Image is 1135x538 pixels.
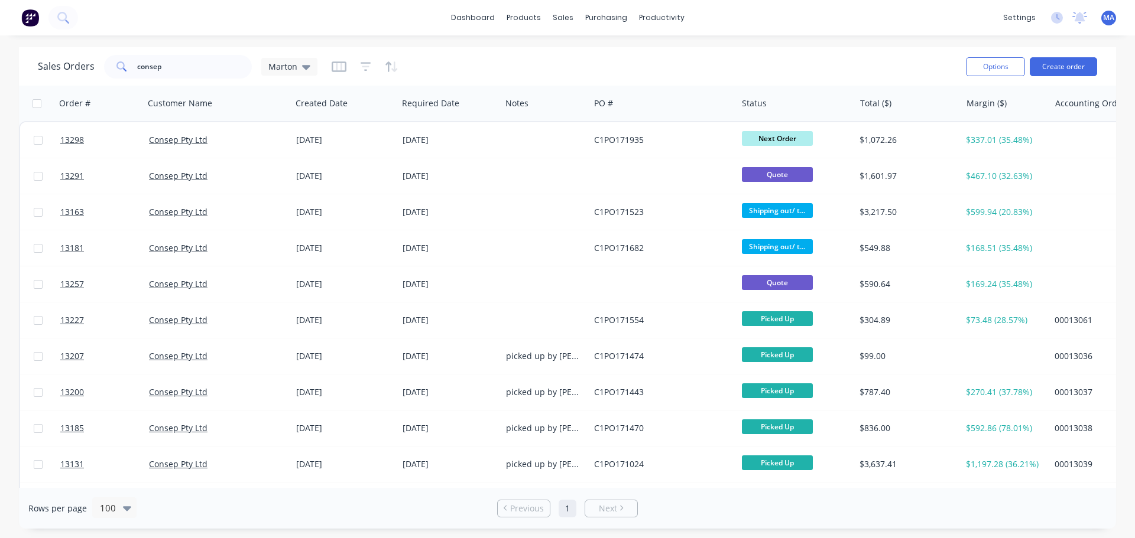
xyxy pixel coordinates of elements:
[60,122,149,158] a: 13298
[296,422,393,434] div: [DATE]
[403,350,497,362] div: [DATE]
[403,422,497,434] div: [DATE]
[860,242,951,254] div: $549.88
[60,422,84,434] span: 13185
[296,170,393,182] div: [DATE]
[60,230,149,266] a: 13181
[403,278,497,290] div: [DATE]
[403,206,497,218] div: [DATE]
[403,134,497,146] div: [DATE]
[594,386,725,398] div: C1PO171443
[594,206,725,218] div: C1PO171523
[505,97,528,109] div: Notes
[149,350,207,361] a: Consep Pty Ltd
[137,55,252,79] input: Search...
[60,242,84,254] span: 13181
[149,422,207,433] a: Consep Pty Ltd
[742,347,813,362] span: Picked Up
[594,314,725,326] div: C1PO171554
[149,278,207,289] a: Consep Pty Ltd
[506,386,581,398] div: picked up by [PERSON_NAME] on the [DATE] with PO# C1PO171027, 171024, 171474, 171470
[149,206,207,217] a: Consep Pty Ltd
[860,170,951,182] div: $1,601.97
[60,170,84,182] span: 13291
[38,61,95,72] h1: Sales Orders
[860,422,951,434] div: $836.00
[579,9,633,27] div: purchasing
[149,458,207,469] a: Consep Pty Ltd
[547,9,579,27] div: sales
[296,350,393,362] div: [DATE]
[403,314,497,326] div: [DATE]
[966,242,1041,254] div: $168.51 (35.48%)
[60,338,149,374] a: 13207
[492,500,643,517] ul: Pagination
[559,500,576,517] a: Page 1 is your current page
[296,278,393,290] div: [DATE]
[149,242,207,253] a: Consep Pty Ltd
[860,278,951,290] div: $590.64
[296,242,393,254] div: [DATE]
[966,57,1025,76] button: Options
[60,278,84,290] span: 13257
[594,97,613,109] div: PO #
[403,170,497,182] div: [DATE]
[60,350,84,362] span: 13207
[585,503,637,514] a: Next page
[60,446,149,482] a: 13131
[296,97,348,109] div: Created Date
[742,455,813,470] span: Picked Up
[966,386,1041,398] div: $270.41 (37.78%)
[742,311,813,326] span: Picked Up
[296,314,393,326] div: [DATE]
[594,350,725,362] div: C1PO171474
[506,350,581,362] div: picked up by [PERSON_NAME] on the [DATE] with PO# C1PO171027, 171443, 171024, 171470
[403,386,497,398] div: [DATE]
[506,458,581,470] div: picked up by [PERSON_NAME] on the [DATE] with PO# C1PO171027, 171443, 171474, 171470
[997,9,1042,27] div: settings
[594,242,725,254] div: C1PO171682
[60,482,149,518] a: 13132
[742,167,813,182] span: Quote
[21,9,39,27] img: Factory
[296,458,393,470] div: [DATE]
[60,158,149,194] a: 13291
[742,97,767,109] div: Status
[60,458,84,470] span: 13131
[1055,97,1133,109] div: Accounting Order #
[149,314,207,325] a: Consep Pty Ltd
[742,419,813,434] span: Picked Up
[594,134,725,146] div: C1PO171935
[742,131,813,146] span: Next Order
[860,97,891,109] div: Total ($)
[60,206,84,218] span: 13163
[742,239,813,254] span: Shipping out/ t...
[966,314,1041,326] div: $73.48 (28.57%)
[966,206,1041,218] div: $599.94 (20.83%)
[860,458,951,470] div: $3,637.41
[148,97,212,109] div: Customer Name
[59,97,90,109] div: Order #
[296,206,393,218] div: [DATE]
[742,203,813,218] span: Shipping out/ t...
[966,422,1041,434] div: $592.86 (78.01%)
[403,458,497,470] div: [DATE]
[403,242,497,254] div: [DATE]
[1030,57,1097,76] button: Create order
[296,386,393,398] div: [DATE]
[1103,12,1114,23] span: MA
[860,350,951,362] div: $99.00
[28,503,87,514] span: Rows per page
[60,266,149,302] a: 13257
[599,503,617,514] span: Next
[860,134,951,146] div: $1,072.26
[149,134,207,145] a: Consep Pty Ltd
[60,134,84,146] span: 13298
[268,60,297,73] span: Marton
[966,278,1041,290] div: $169.24 (35.48%)
[445,9,501,27] a: dashboard
[402,97,459,109] div: Required Date
[742,383,813,398] span: Picked Up
[296,134,393,146] div: [DATE]
[60,374,149,410] a: 13200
